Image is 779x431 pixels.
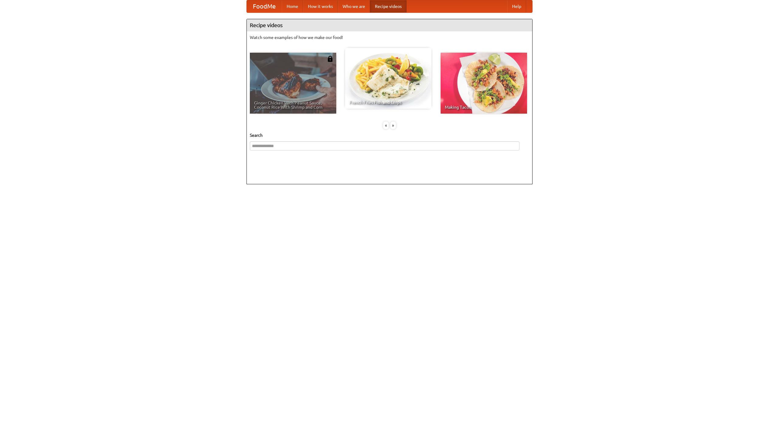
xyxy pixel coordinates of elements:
a: FoodMe [247,0,282,12]
img: 483408.png [327,56,333,62]
a: How it works [303,0,338,12]
a: French Fries Fish and Chips [345,48,431,109]
a: Making Tacos [441,53,527,114]
span: French Fries Fish and Chips [349,100,427,104]
a: Help [507,0,526,12]
h5: Search [250,132,529,138]
a: Recipe videos [370,0,407,12]
h4: Recipe videos [247,19,532,31]
p: Watch some examples of how we make our food! [250,34,529,41]
a: Home [282,0,303,12]
a: Who we are [338,0,370,12]
div: » [390,122,396,129]
div: « [383,122,389,129]
span: Making Tacos [445,105,523,109]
